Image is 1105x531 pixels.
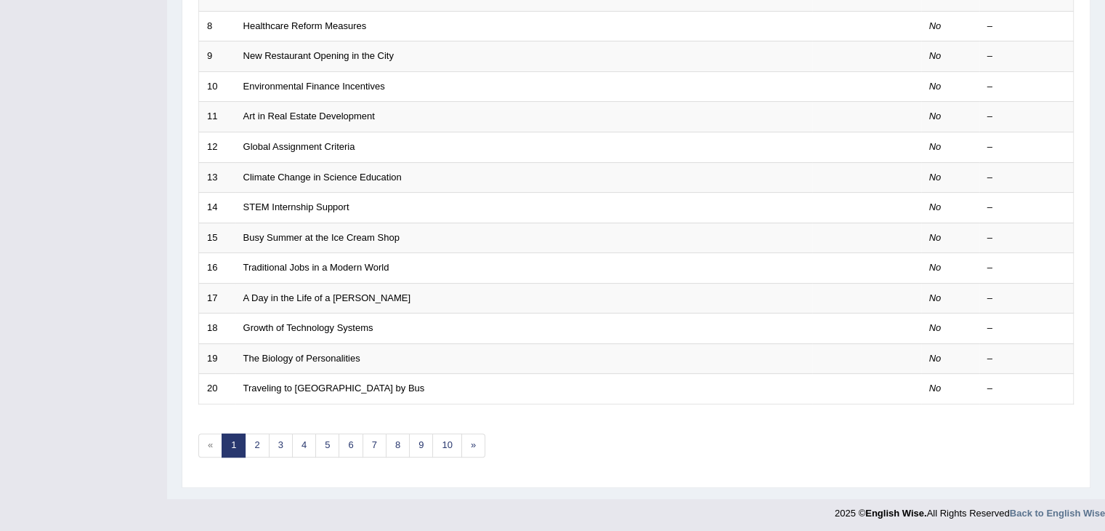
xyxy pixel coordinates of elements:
em: No [929,353,942,364]
a: 9 [409,434,433,458]
a: Climate Change in Science Education [243,172,402,183]
td: 16 [199,253,235,284]
em: No [929,292,942,303]
div: – [987,322,1066,335]
td: 13 [199,162,235,193]
a: New Restaurant Opening in the City [243,50,394,61]
div: – [987,352,1066,366]
a: Busy Summer at the Ice Cream Shop [243,232,400,243]
span: « [198,434,222,458]
td: 14 [199,193,235,223]
a: Art in Real Estate Development [243,111,375,121]
a: A Day in the Life of a [PERSON_NAME] [243,292,411,303]
div: – [987,292,1066,306]
div: – [987,171,1066,185]
a: 7 [363,434,386,458]
a: 1 [222,434,246,458]
td: 20 [199,374,235,404]
td: 8 [199,11,235,41]
a: Environmental Finance Incentives [243,81,385,92]
div: – [987,231,1066,245]
td: 9 [199,41,235,72]
td: 17 [199,283,235,314]
a: STEM Internship Support [243,201,349,212]
a: Growth of Technology Systems [243,322,373,333]
em: No [929,383,942,394]
td: 18 [199,314,235,344]
div: – [987,20,1066,33]
div: 2025 © All Rights Reserved [835,499,1105,520]
em: No [929,81,942,92]
em: No [929,111,942,121]
td: 10 [199,71,235,102]
td: 11 [199,102,235,132]
td: 12 [199,132,235,162]
div: – [987,140,1066,154]
a: 3 [269,434,293,458]
div: – [987,110,1066,124]
a: Global Assignment Criteria [243,141,355,152]
a: 8 [386,434,410,458]
em: No [929,262,942,273]
a: Back to English Wise [1010,508,1105,519]
div: – [987,201,1066,215]
a: 5 [315,434,339,458]
em: No [929,201,942,212]
a: 4 [292,434,316,458]
em: No [929,172,942,183]
a: 2 [245,434,269,458]
a: Healthcare Reform Measures [243,20,367,31]
a: 6 [339,434,363,458]
em: No [929,50,942,61]
a: Traveling to [GEOGRAPHIC_DATA] by Bus [243,383,425,394]
div: – [987,382,1066,396]
em: No [929,141,942,152]
a: » [461,434,485,458]
div: – [987,49,1066,63]
strong: English Wise. [865,508,926,519]
em: No [929,322,942,333]
td: 15 [199,223,235,253]
td: 19 [199,343,235,374]
em: No [929,232,942,243]
a: The Biology of Personalities [243,353,360,364]
a: 10 [432,434,461,458]
div: – [987,261,1066,275]
em: No [929,20,942,31]
div: – [987,80,1066,94]
a: Traditional Jobs in a Modern World [243,262,389,273]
